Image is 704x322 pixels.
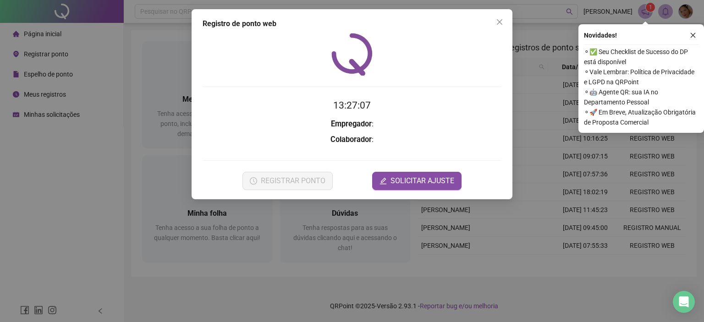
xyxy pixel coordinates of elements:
button: editSOLICITAR AJUSTE [372,172,462,190]
button: REGISTRAR PONTO [242,172,333,190]
span: ⚬ Vale Lembrar: Política de Privacidade e LGPD na QRPoint [584,67,698,87]
div: Open Intercom Messenger [673,291,695,313]
img: QRPoint [331,33,373,76]
time: 13:27:07 [333,100,371,111]
span: ⚬ 🚀 Em Breve, Atualização Obrigatória de Proposta Comercial [584,107,698,127]
span: SOLICITAR AJUSTE [390,175,454,186]
span: Novidades ! [584,30,617,40]
span: ⚬ ✅ Seu Checklist de Sucesso do DP está disponível [584,47,698,67]
span: close [690,32,696,38]
strong: Empregador [331,120,372,128]
h3: : [203,134,501,146]
span: ⚬ 🤖 Agente QR: sua IA no Departamento Pessoal [584,87,698,107]
strong: Colaborador [330,135,372,144]
div: Registro de ponto web [203,18,501,29]
span: close [496,18,503,26]
span: edit [379,177,387,185]
h3: : [203,118,501,130]
button: Close [492,15,507,29]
